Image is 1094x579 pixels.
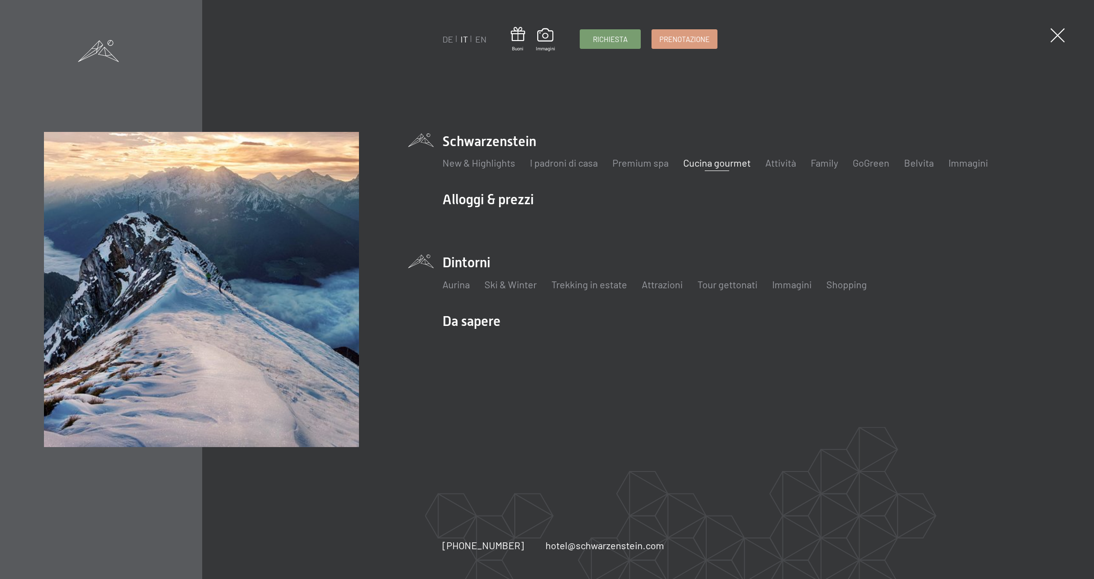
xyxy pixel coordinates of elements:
span: Richiesta [593,34,628,44]
a: Prenotazione [652,30,717,48]
a: DE [442,34,453,44]
a: hotel@schwarzenstein.com [546,538,664,552]
span: Prenotazione [659,34,710,44]
a: Family [811,157,838,169]
a: Immagini [772,279,812,290]
span: Immagini [536,45,555,52]
a: [PHONE_NUMBER] [442,538,524,552]
a: Premium spa [612,157,669,169]
span: Buoni [511,45,525,52]
a: Tour gettonati [697,279,757,290]
a: Ski & Winter [484,279,537,290]
span: [PHONE_NUMBER] [442,539,524,551]
a: Shopping [826,279,867,290]
a: Buoni [511,27,525,52]
a: EN [475,34,486,44]
a: Trekking in estate [551,279,627,290]
a: New & Highlights [442,157,515,169]
a: Immagini [536,28,555,52]
a: Attrazioni [642,279,683,290]
a: IT [461,34,468,44]
a: Aurina [442,279,470,290]
img: Cucina altoatesina allo Schwarzenstein | ¾ pensione & menu gourmet [44,132,359,447]
a: Cucina gourmet [683,157,751,169]
a: Attività [765,157,796,169]
a: Immagini [948,157,988,169]
a: I padroni di casa [530,157,598,169]
a: Richiesta [580,30,640,48]
a: GoGreen [853,157,889,169]
a: Belvita [904,157,934,169]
